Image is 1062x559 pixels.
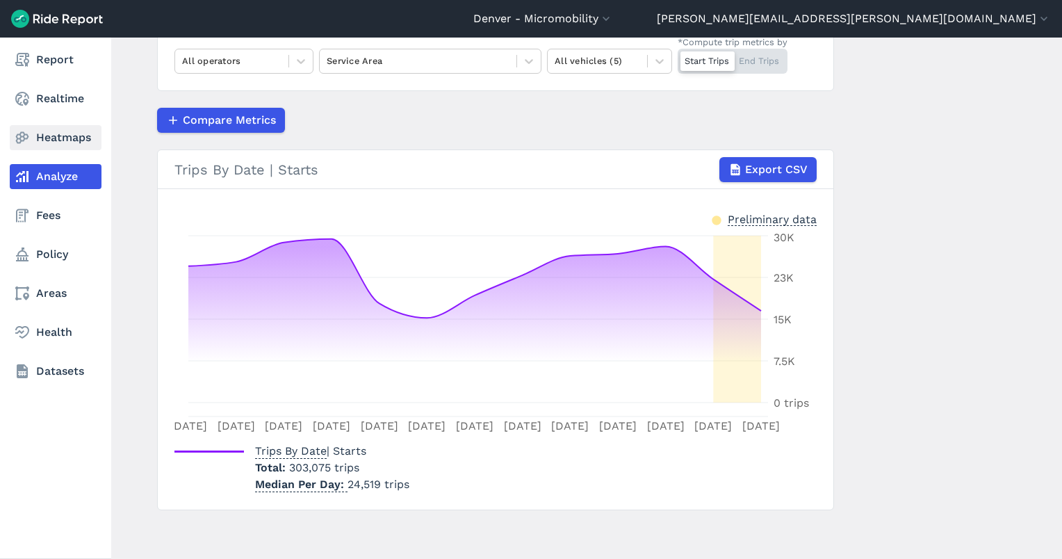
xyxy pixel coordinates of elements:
button: Export CSV [719,157,817,182]
tspan: [DATE] [599,419,637,432]
a: Report [10,47,101,72]
p: 24,519 trips [255,476,409,493]
a: Fees [10,203,101,228]
a: Analyze [10,164,101,189]
span: Trips By Date [255,440,327,459]
tspan: 0 trips [774,396,809,410]
tspan: 7.5K [774,355,795,368]
tspan: [DATE] [361,419,398,432]
a: Datasets [10,359,101,384]
tspan: [DATE] [408,419,446,432]
div: Preliminary data [728,211,817,226]
tspan: [DATE] [456,419,493,432]
span: Median Per Day [255,473,348,492]
tspan: [DATE] [170,419,207,432]
button: [PERSON_NAME][EMAIL_ADDRESS][PERSON_NAME][DOMAIN_NAME] [657,10,1051,27]
tspan: [DATE] [218,419,255,432]
button: Denver - Micromobility [473,10,613,27]
tspan: [DATE] [742,419,780,432]
tspan: [DATE] [265,419,302,432]
img: Ride Report [11,10,103,28]
span: | Starts [255,444,366,457]
tspan: [DATE] [647,419,685,432]
tspan: [DATE] [313,419,350,432]
tspan: 15K [774,313,792,326]
a: Realtime [10,86,101,111]
a: Policy [10,242,101,267]
a: Heatmaps [10,125,101,150]
tspan: [DATE] [504,419,541,432]
div: *Compute trip metrics by [678,35,787,49]
tspan: [DATE] [694,419,732,432]
tspan: 23K [774,271,794,284]
span: Export CSV [745,161,808,178]
tspan: [DATE] [551,419,589,432]
button: Compare Metrics [157,108,285,133]
div: Trips By Date | Starts [174,157,817,182]
span: 303,075 trips [289,461,359,474]
tspan: 30K [774,231,794,244]
span: Compare Metrics [183,112,276,129]
a: Health [10,320,101,345]
a: Areas [10,281,101,306]
span: Total [255,461,289,474]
